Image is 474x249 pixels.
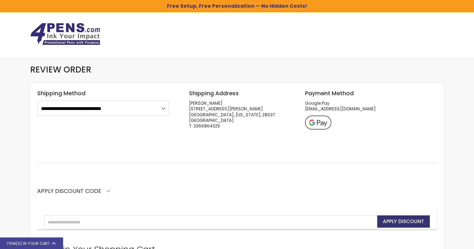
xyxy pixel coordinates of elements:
[189,101,285,129] address: [PERSON_NAME] [STREET_ADDRESS][PERSON_NAME] [GEOGRAPHIC_DATA], [US_STATE], 28037 [GEOGRAPHIC_DATA...
[37,89,86,97] span: Shipping Method
[305,89,354,97] span: Payment Method
[37,187,101,201] strong: Apply Discount Code
[189,89,239,97] span: Shipping Address
[383,218,424,225] span: Apply Discount
[30,23,100,45] img: 4Pens Custom Pens and Promotional Products
[416,230,474,249] iframe: Google Customer Reviews
[30,64,91,75] span: Review Order
[305,116,331,130] img: googlepay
